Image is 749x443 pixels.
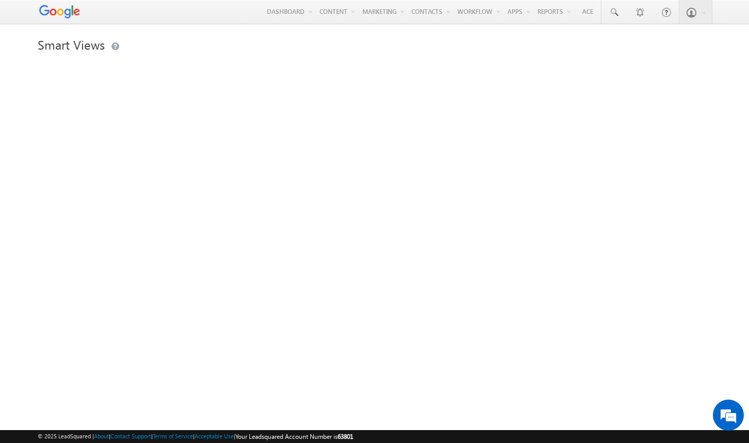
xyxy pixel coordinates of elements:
[94,433,109,439] a: About
[38,36,105,53] span: Smart Views
[153,433,193,439] a: Terms of Service
[235,433,353,440] span: Your Leadsquared Account Number is
[38,432,353,441] span: © 2025 LeadSquared | | | | |
[195,433,234,439] a: Acceptable Use
[338,433,353,440] span: 63801
[38,3,81,21] img: Custom Logo
[110,433,151,439] a: Contact Support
